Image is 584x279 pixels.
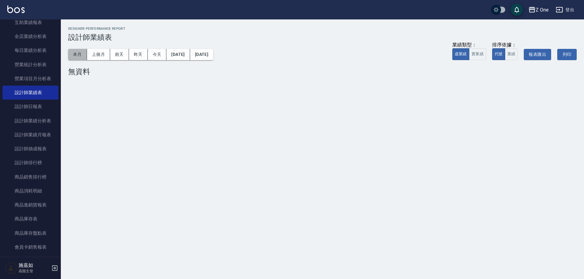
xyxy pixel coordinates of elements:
a: 會員卡銷售報表 [2,240,58,254]
h5: 施嘉如 [19,262,50,268]
button: [DATE] [166,49,190,60]
a: 營業項目月分析表 [2,72,58,86]
a: 設計師排行榜 [2,156,58,170]
button: 登出 [553,4,577,15]
a: 設計師業績月報表 [2,128,58,142]
div: 排序依據： [492,42,518,48]
p: 高階主管 [19,268,50,274]
div: 業績類型： [452,42,486,48]
a: 設計師抽成報表 [2,142,58,156]
button: 本月 [68,49,87,60]
a: 營業統計分析表 [2,58,58,72]
a: 設計師日報表 [2,100,58,114]
button: 昨天 [129,49,148,60]
img: Person [5,262,17,274]
button: [DATE] [190,49,213,60]
button: Z One [526,4,551,16]
img: Logo [7,5,25,13]
h3: 設計師業績表 [68,33,577,42]
a: 互助業績報表 [2,15,58,29]
a: 服務扣項明細表 [2,254,58,268]
a: 每日業績分析表 [2,43,58,57]
a: 設計師業績表 [2,86,58,100]
div: 無資料 [68,67,577,76]
div: Z One [536,6,548,14]
button: 今天 [148,49,167,60]
a: 商品進銷貨報表 [2,198,58,212]
button: 業績 [505,48,518,60]
button: 實業績 [469,48,486,60]
a: 商品消耗明細 [2,184,58,198]
button: save [511,4,523,16]
button: 虛業績 [452,48,469,60]
a: 商品庫存表 [2,212,58,226]
button: 報表匯出 [524,49,551,60]
h2: Designer Performance Report [68,27,577,31]
button: 上個月 [87,49,110,60]
a: 設計師業績分析表 [2,114,58,128]
a: 商品庫存盤點表 [2,226,58,240]
button: 前天 [110,49,129,60]
button: 代號 [492,48,505,60]
button: 列印 [557,49,577,60]
a: 全店業績分析表 [2,29,58,43]
a: 商品銷售排行榜 [2,170,58,184]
